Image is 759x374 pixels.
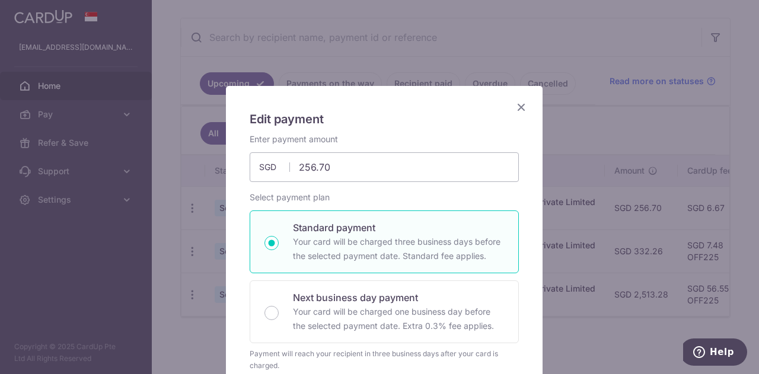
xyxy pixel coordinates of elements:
p: Standard payment [293,220,504,235]
p: Your card will be charged three business days before the selected payment date. Standard fee appl... [293,235,504,263]
span: SGD [259,161,290,173]
iframe: Opens a widget where you can find more information [683,338,747,368]
div: Payment will reach your recipient in three business days after your card is charged. [250,348,519,372]
label: Enter payment amount [250,133,338,145]
h5: Edit payment [250,110,519,129]
input: 0.00 [250,152,519,182]
button: Close [514,100,528,114]
p: Next business day payment [293,290,504,305]
label: Select payment plan [250,191,330,203]
p: Your card will be charged one business day before the selected payment date. Extra 0.3% fee applies. [293,305,504,333]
